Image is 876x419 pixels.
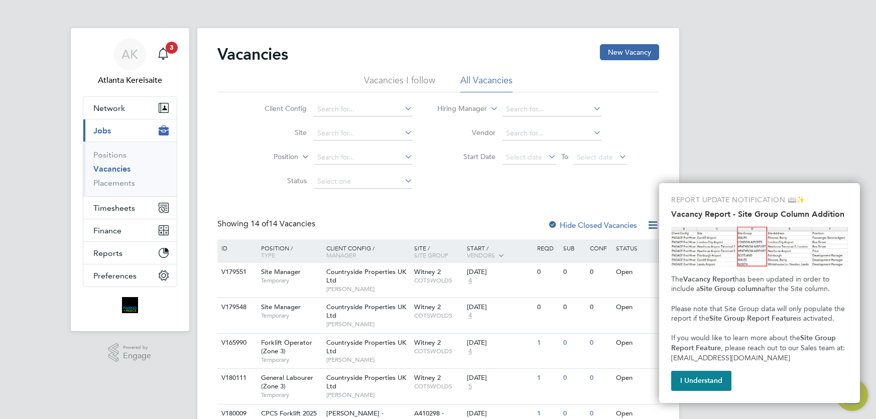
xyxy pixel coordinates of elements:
[561,369,587,387] div: 0
[93,226,121,235] span: Finance
[261,312,321,320] span: Temporary
[467,303,532,312] div: [DATE]
[613,369,657,387] div: Open
[414,373,441,382] span: Witney 2
[671,275,831,294] span: has been updated in order to include a
[467,347,473,356] span: 4
[83,297,177,313] a: Go to home page
[93,103,125,113] span: Network
[261,391,321,399] span: Temporary
[797,314,834,323] span: is activated.
[219,298,254,317] div: V179548
[613,239,657,256] div: Status
[467,374,532,382] div: [DATE]
[219,334,254,352] div: V165990
[535,239,561,256] div: Reqd
[219,239,254,256] div: ID
[249,128,307,137] label: Site
[577,153,613,162] span: Select date
[671,305,847,323] span: Please note that Site Group data will only populate the report if the
[364,74,435,92] li: Vacancies I follow
[506,153,542,162] span: Select date
[561,334,587,352] div: 0
[83,38,177,86] a: Go to account details
[324,239,412,263] div: Client Config /
[671,371,731,391] button: I Understand
[326,338,406,355] span: Countryside Properties UK Ltd
[326,267,406,285] span: Countryside Properties UK Ltd
[700,285,762,293] strong: Site Group column
[683,275,735,284] strong: Vacancy Report
[261,276,321,285] span: Temporary
[314,126,413,141] input: Search for...
[709,314,797,323] strong: Site Group Report Feature
[326,373,406,390] span: Countryside Properties UK Ltd
[503,126,601,141] input: Search for...
[535,263,561,282] div: 0
[613,263,657,282] div: Open
[762,285,830,293] span: after the Site column.
[326,356,409,364] span: [PERSON_NAME]
[93,178,135,188] a: Placements
[659,183,860,403] div: Vacancy Report - Site Group Column Addition
[671,344,847,362] span: , please reach out to our Sales team at: [EMAIL_ADDRESS][DOMAIN_NAME]
[535,298,561,317] div: 0
[414,382,462,390] span: COTSWOLDS
[326,303,406,320] span: Countryside Properties UK Ltd
[671,209,848,219] h2: Vacancy Report - Site Group Column Addition
[249,176,307,185] label: Status
[314,175,413,189] input: Select one
[561,298,587,317] div: 0
[467,382,473,391] span: 5
[314,102,413,116] input: Search for...
[166,42,178,54] span: 3
[123,343,151,352] span: Powered by
[261,373,313,390] span: General Labourer (Zone 3)
[558,150,571,163] span: To
[613,298,657,317] div: Open
[71,28,189,331] nav: Main navigation
[438,128,495,137] label: Vendor
[414,338,441,347] span: Witney 2
[587,263,613,282] div: 0
[671,195,848,205] p: REPORT UPDATE NOTIFICATION 📖✨
[414,312,462,320] span: COTSWOLDS
[464,239,535,264] div: Start /
[261,267,301,276] span: Site Manager
[414,267,441,276] span: Witney 2
[429,104,487,114] label: Hiring Manager
[467,276,473,285] span: 4
[412,239,464,263] div: Site /
[240,152,298,162] label: Position
[587,334,613,352] div: 0
[93,126,111,135] span: Jobs
[414,251,448,259] span: Site Group
[217,44,288,64] h2: Vacancies
[326,251,356,259] span: Manager
[93,248,122,258] span: Reports
[121,48,138,61] span: AK
[93,164,131,174] a: Vacancies
[671,334,800,342] span: If you would like to learn more about the
[438,152,495,161] label: Start Date
[93,271,137,281] span: Preferences
[122,297,138,313] img: bromak-logo-retina.png
[261,338,312,355] span: Forklift Operator (Zone 3)
[414,303,441,311] span: Witney 2
[613,334,657,352] div: Open
[261,251,275,259] span: Type
[93,150,127,160] a: Positions
[261,356,321,364] span: Temporary
[535,334,561,352] div: 1
[460,74,513,92] li: All Vacancies
[503,102,601,116] input: Search for...
[548,220,637,230] label: Hide Closed Vacancies
[535,369,561,387] div: 1
[251,219,269,229] span: 14 of
[561,263,587,282] div: 0
[219,263,254,282] div: V179551
[254,239,324,263] div: Position /
[587,369,613,387] div: 0
[251,219,315,229] span: 14 Vacancies
[217,219,317,229] div: Showing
